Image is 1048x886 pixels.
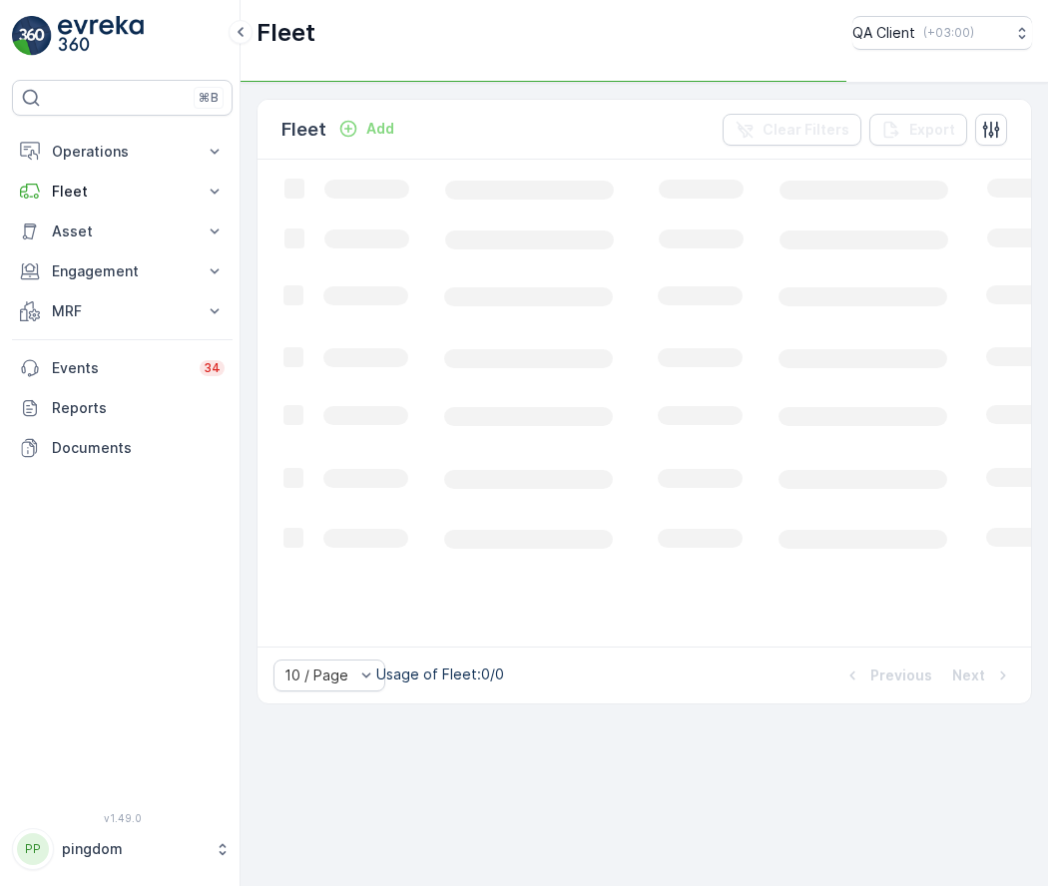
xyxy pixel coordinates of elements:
[840,664,934,687] button: Previous
[869,114,967,146] button: Export
[17,833,49,865] div: PP
[923,25,974,41] p: ( +03:00 )
[52,261,193,281] p: Engagement
[852,16,1032,50] button: QA Client(+03:00)
[376,664,504,684] p: Usage of Fleet : 0/0
[12,388,233,428] a: Reports
[12,291,233,331] button: MRF
[62,839,205,859] p: pingdom
[330,117,402,141] button: Add
[257,17,315,49] p: Fleet
[58,16,144,56] img: logo_light-DOdMpM7g.png
[909,120,955,140] p: Export
[12,16,52,56] img: logo
[52,398,225,418] p: Reports
[204,360,221,376] p: 34
[12,812,233,824] span: v 1.49.0
[12,212,233,251] button: Asset
[52,182,193,202] p: Fleet
[52,142,193,162] p: Operations
[12,251,233,291] button: Engagement
[950,664,1015,687] button: Next
[52,301,193,321] p: MRF
[281,116,326,144] p: Fleet
[199,90,219,106] p: ⌘B
[723,114,861,146] button: Clear Filters
[952,665,985,685] p: Next
[763,120,849,140] p: Clear Filters
[12,132,233,172] button: Operations
[870,665,932,685] p: Previous
[852,23,915,43] p: QA Client
[52,358,188,378] p: Events
[12,348,233,388] a: Events34
[366,119,394,139] p: Add
[12,172,233,212] button: Fleet
[52,221,193,241] p: Asset
[12,828,233,870] button: PPpingdom
[52,438,225,458] p: Documents
[12,428,233,468] a: Documents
